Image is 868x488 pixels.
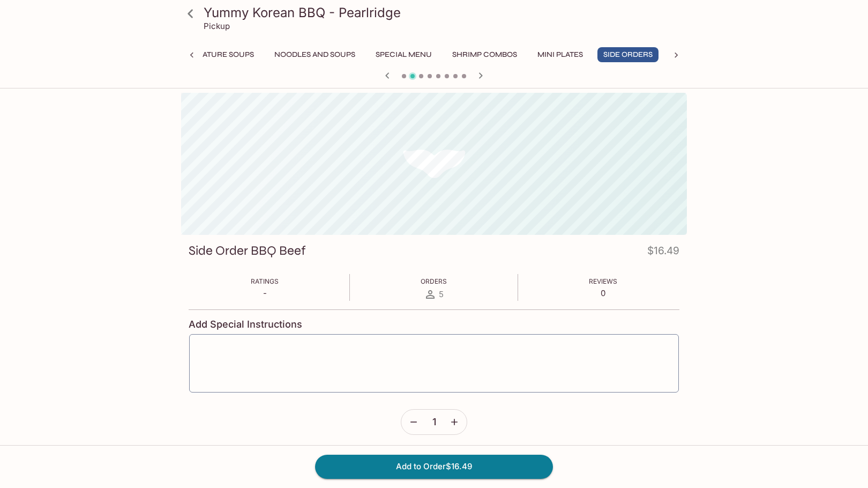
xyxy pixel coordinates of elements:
div: Side Order BBQ Beef [181,93,687,235]
h3: Yummy Korean BBQ - Pearlridge [204,4,683,21]
button: Side Orders [597,47,659,62]
button: Add to Order$16.49 [315,455,553,478]
h3: Side Order BBQ Beef [189,242,305,259]
h4: $16.49 [647,242,679,263]
button: Noodles and Soups [268,47,361,62]
span: 1 [432,416,436,428]
p: Pickup [204,21,230,31]
button: Special Menu [370,47,438,62]
span: Reviews [589,277,617,285]
button: Shrimp Combos [446,47,523,62]
span: 5 [439,289,444,299]
button: Mini Plates [532,47,589,62]
p: - [251,288,279,298]
button: Signature Soups [178,47,260,62]
span: Orders [421,277,447,285]
span: Ratings [251,277,279,285]
h4: Add Special Instructions [189,319,679,330]
p: 0 [589,288,617,298]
